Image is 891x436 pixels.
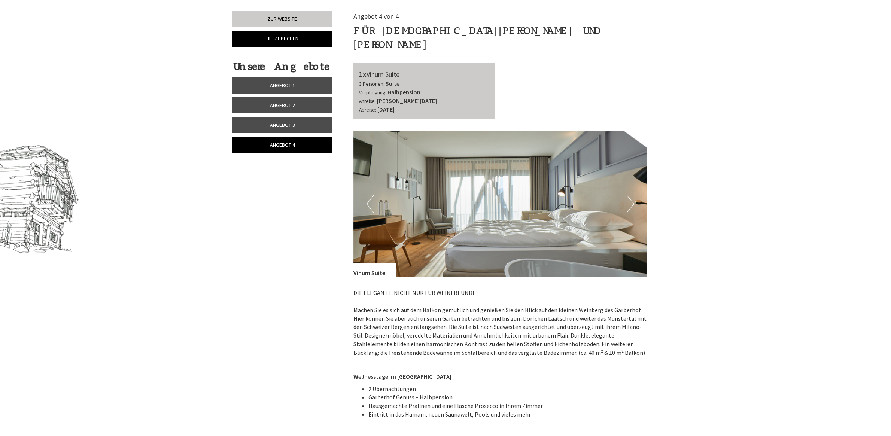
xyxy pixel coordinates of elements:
[368,393,648,402] li: Garberhof Genuss – Halbpension
[270,102,295,109] span: Angebot 2
[270,141,295,148] span: Angebot 4
[377,106,395,113] b: [DATE]
[626,195,634,213] button: Next
[353,24,648,52] div: für [DEMOGRAPHIC_DATA][PERSON_NAME] und [PERSON_NAME]
[387,88,420,96] b: Halbpension
[353,131,647,278] img: image
[353,373,451,380] strong: Wellnesstage im [GEOGRAPHIC_DATA]
[368,385,648,393] li: 2 Übernachtungen
[359,81,384,87] small: 3 Personen:
[386,80,399,87] b: Suite
[353,12,399,21] span: Angebot 4 von 4
[232,31,332,47] a: Jetzt buchen
[367,195,374,213] button: Previous
[377,97,437,104] b: [PERSON_NAME][DATE]
[359,69,489,80] div: Vinum Suite
[270,122,295,128] span: Angebot 3
[359,107,376,113] small: Abreise:
[232,60,330,74] div: Unsere Angebote
[359,98,376,104] small: Anreise:
[353,263,396,277] div: Vinum Suite
[353,289,648,357] p: DIE ELEGANTE: NICHT NUR FÜR WEINFREUNDE Machen Sie es sich auf dem Balkon gemütlich und genießen ...
[270,82,295,89] span: Angebot 1
[368,402,648,410] li: Hausgemachte Pralinen und eine Flasche Prosecco in Ihrem Zimmer
[368,410,648,419] li: Eintritt in das Hamam, neuen Saunawelt, Pools und vieles mehr
[359,89,386,96] small: Verpflegung:
[359,69,367,79] b: 1x
[232,11,332,27] a: Zur Website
